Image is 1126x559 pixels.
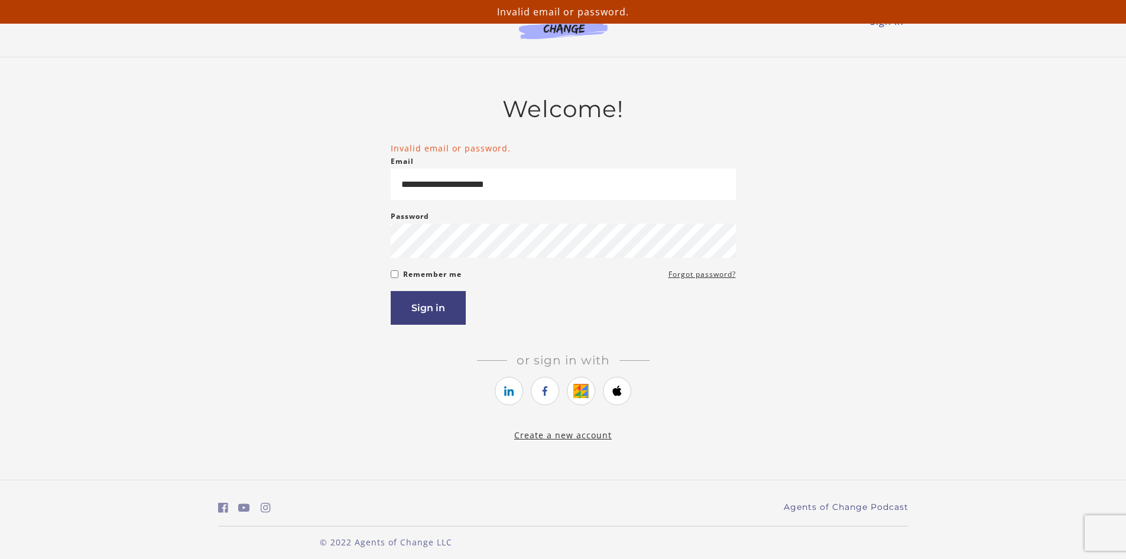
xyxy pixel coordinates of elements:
label: Password [391,209,429,224]
i: https://www.facebook.com/groups/aswbtestprep (Open in a new window) [218,502,228,513]
label: Email [391,154,414,169]
a: Forgot password? [669,267,736,282]
p: Invalid email or password. [5,5,1121,19]
a: https://courses.thinkific.com/users/auth/facebook?ss%5Breferral%5D=&ss%5Buser_return_to%5D=&ss%5B... [531,377,559,405]
a: https://www.instagram.com/agentsofchangeprep/ (Open in a new window) [261,499,271,516]
a: https://www.facebook.com/groups/aswbtestprep (Open in a new window) [218,499,228,516]
i: https://www.instagram.com/agentsofchangeprep/ (Open in a new window) [261,502,271,513]
label: Remember me [403,267,462,282]
img: Agents of Change Logo [507,12,620,39]
a: https://courses.thinkific.com/users/auth/apple?ss%5Breferral%5D=&ss%5Buser_return_to%5D=&ss%5Bvis... [603,377,631,405]
button: Sign in [391,291,466,325]
a: Agents of Change Podcast [784,501,908,513]
a: Create a new account [514,429,612,441]
i: https://www.youtube.com/c/AgentsofChangeTestPrepbyMeaganMitchell (Open in a new window) [238,502,250,513]
a: https://courses.thinkific.com/users/auth/linkedin?ss%5Breferral%5D=&ss%5Buser_return_to%5D=&ss%5B... [495,377,523,405]
p: © 2022 Agents of Change LLC [218,536,554,548]
h2: Welcome! [391,95,736,123]
a: https://www.youtube.com/c/AgentsofChangeTestPrepbyMeaganMitchell (Open in a new window) [238,499,250,516]
a: https://courses.thinkific.com/users/auth/google?ss%5Breferral%5D=&ss%5Buser_return_to%5D=&ss%5Bvi... [567,377,595,405]
li: Invalid email or password. [391,142,736,154]
span: Or sign in with [507,353,619,367]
